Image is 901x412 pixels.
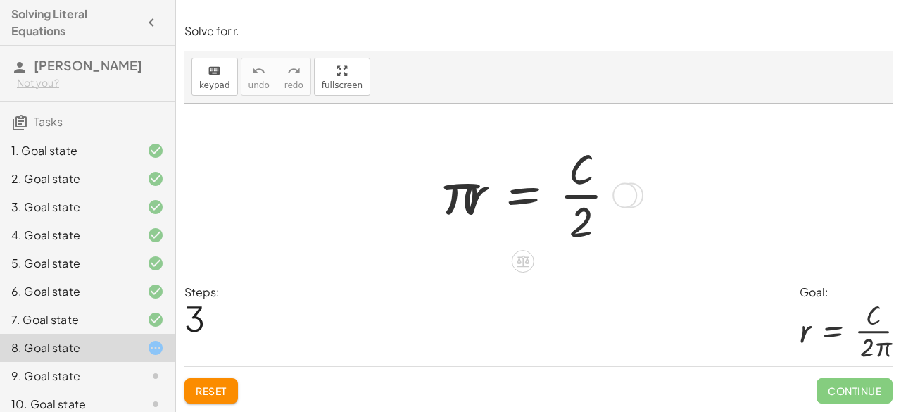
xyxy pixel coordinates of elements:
[287,63,301,80] i: redo
[147,339,164,356] i: Task started.
[248,80,270,90] span: undo
[11,170,125,187] div: 2. Goal state
[314,58,370,96] button: fullscreen
[284,80,303,90] span: redo
[191,58,238,96] button: keyboardkeypad
[277,58,311,96] button: redoredo
[322,80,363,90] span: fullscreen
[11,255,125,272] div: 5. Goal state
[11,199,125,216] div: 3. Goal state
[208,63,221,80] i: keyboard
[147,368,164,385] i: Task not started.
[512,250,534,273] div: Apply the same math to both sides of the equation
[199,80,230,90] span: keypad
[11,142,125,159] div: 1. Goal state
[11,311,125,328] div: 7. Goal state
[147,255,164,272] i: Task finished and correct.
[241,58,277,96] button: undoundo
[147,170,164,187] i: Task finished and correct.
[147,283,164,300] i: Task finished and correct.
[800,284,893,301] div: Goal:
[11,368,125,385] div: 9. Goal state
[252,63,265,80] i: undo
[17,76,164,90] div: Not you?
[11,339,125,356] div: 8. Goal state
[184,23,893,39] p: Solve for r.
[147,199,164,216] i: Task finished and correct.
[11,6,139,39] h4: Solving Literal Equations
[184,285,220,299] label: Steps:
[11,283,125,300] div: 6. Goal state
[34,57,142,73] span: [PERSON_NAME]
[184,378,238,404] button: Reset
[147,227,164,244] i: Task finished and correct.
[184,296,205,339] span: 3
[147,142,164,159] i: Task finished and correct.
[196,385,227,397] span: Reset
[34,114,63,129] span: Tasks
[147,311,164,328] i: Task finished and correct.
[11,227,125,244] div: 4. Goal state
